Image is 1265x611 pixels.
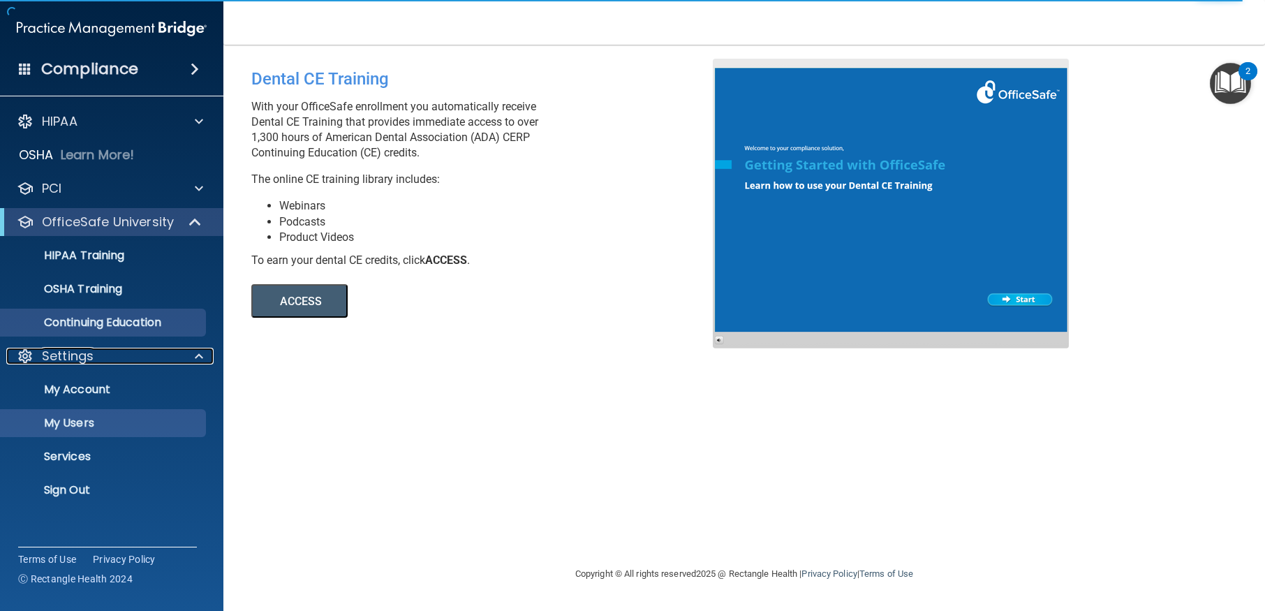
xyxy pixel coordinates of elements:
[279,214,723,230] li: Podcasts
[9,383,200,397] p: My Account
[251,172,723,187] p: The online CE training library includes:
[9,483,200,497] p: Sign Out
[9,282,122,296] p: OSHA Training
[9,416,200,430] p: My Users
[19,147,54,163] p: OSHA
[425,253,467,267] b: ACCESS
[41,59,138,79] h4: Compliance
[859,568,913,579] a: Terms of Use
[18,552,76,566] a: Terms of Use
[251,253,723,268] div: To earn your dental CE credits, click .
[251,59,723,99] div: Dental CE Training
[17,214,202,230] a: OfficeSafe University
[9,316,200,330] p: Continuing Education
[42,180,61,197] p: PCI
[17,180,203,197] a: PCI
[251,297,633,307] a: ACCESS
[42,214,174,230] p: OfficeSafe University
[17,113,203,130] a: HIPAA
[489,552,999,596] div: Copyright © All rights reserved 2025 @ Rectangle Health | |
[801,568,857,579] a: Privacy Policy
[18,572,133,586] span: Ⓒ Rectangle Health 2024
[61,147,135,163] p: Learn More!
[93,552,156,566] a: Privacy Policy
[9,450,200,464] p: Services
[9,249,124,263] p: HIPAA Training
[279,230,723,245] li: Product Videos
[17,348,203,365] a: Settings
[1245,71,1250,89] div: 2
[251,284,348,318] button: ACCESS
[251,99,723,161] p: With your OfficeSafe enrollment you automatically receive Dental CE Training that provides immedi...
[17,15,207,43] img: PMB logo
[279,198,723,214] li: Webinars
[42,348,94,365] p: Settings
[1210,63,1251,104] button: Open Resource Center, 2 new notifications
[42,113,77,130] p: HIPAA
